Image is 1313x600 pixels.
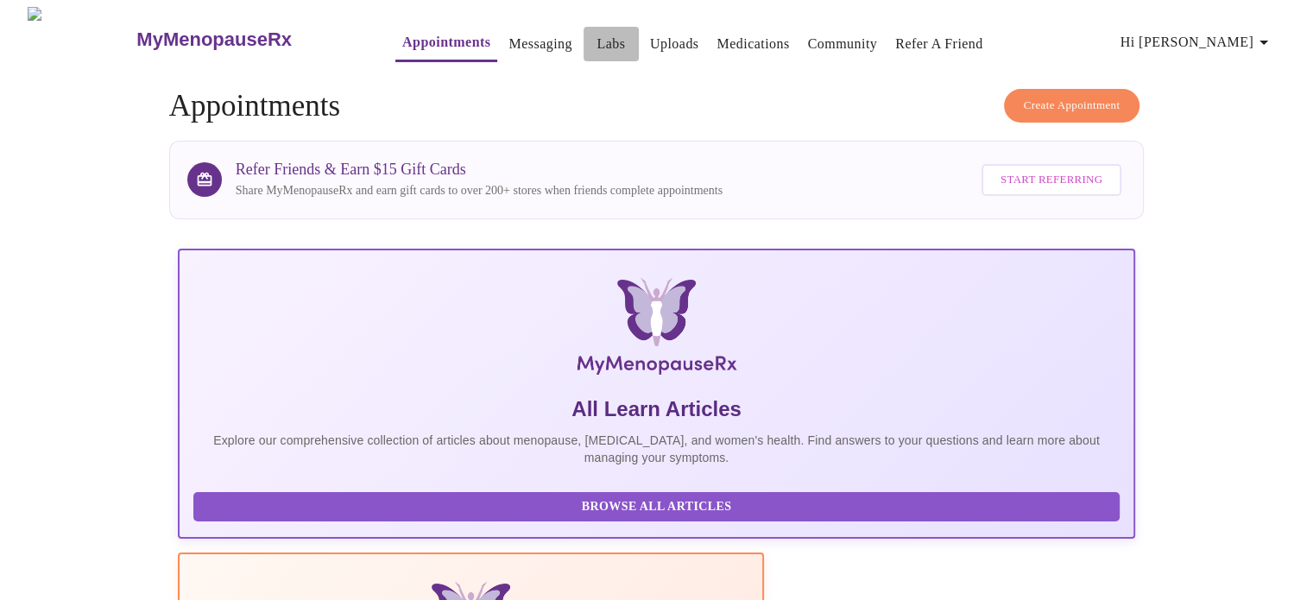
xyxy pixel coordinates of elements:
span: Start Referring [1001,170,1102,190]
button: Medications [710,27,796,61]
p: Share MyMenopauseRx and earn gift cards to over 200+ stores when friends complete appointments [236,182,723,199]
img: MyMenopauseRx Logo [337,278,975,382]
button: Start Referring [982,164,1121,196]
a: Browse All Articles [193,498,1125,513]
button: Labs [584,27,639,61]
a: Uploads [650,32,699,56]
button: Hi [PERSON_NAME] [1114,25,1281,60]
a: Refer a Friend [895,32,983,56]
a: Medications [716,32,789,56]
span: Hi [PERSON_NAME] [1120,30,1274,54]
p: Explore our comprehensive collection of articles about menopause, [MEDICAL_DATA], and women's hea... [193,432,1120,466]
button: Appointments [395,25,497,62]
button: Create Appointment [1004,89,1140,123]
a: Start Referring [977,155,1126,205]
button: Uploads [643,27,706,61]
h5: All Learn Articles [193,395,1120,423]
img: MyMenopauseRx Logo [28,7,135,72]
a: MyMenopauseRx [135,9,361,70]
a: Labs [597,32,625,56]
h3: Refer Friends & Earn $15 Gift Cards [236,161,723,179]
a: Appointments [402,30,490,54]
button: Messaging [502,27,578,61]
a: Community [808,32,878,56]
button: Community [801,27,885,61]
span: Browse All Articles [211,496,1103,518]
h4: Appointments [169,89,1145,123]
button: Browse All Articles [193,492,1120,522]
a: Messaging [508,32,571,56]
h3: MyMenopauseRx [136,28,292,51]
span: Create Appointment [1024,96,1120,116]
button: Refer a Friend [888,27,990,61]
